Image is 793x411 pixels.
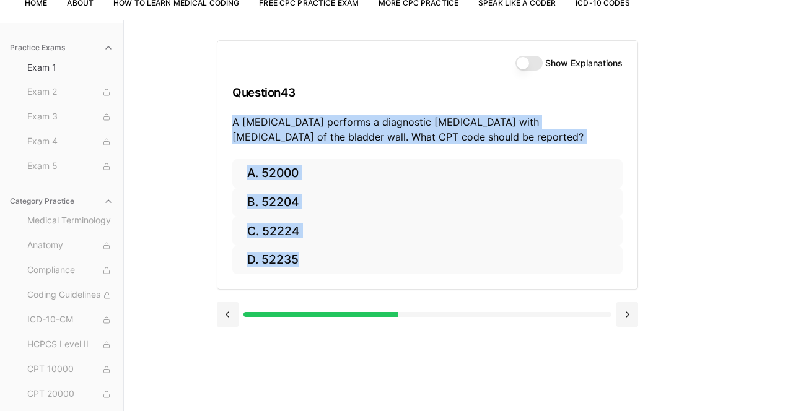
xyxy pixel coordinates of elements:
[22,82,118,102] button: Exam 2
[27,338,113,352] span: HCPCS Level II
[5,38,118,58] button: Practice Exams
[27,239,113,253] span: Anatomy
[22,132,118,152] button: Exam 4
[22,157,118,176] button: Exam 5
[27,110,113,124] span: Exam 3
[27,160,113,173] span: Exam 5
[27,363,113,376] span: CPT 10000
[22,236,118,256] button: Anatomy
[232,159,623,188] button: A. 52000
[22,261,118,280] button: Compliance
[232,246,623,275] button: D. 52235
[27,85,113,99] span: Exam 2
[22,58,118,77] button: Exam 1
[27,313,113,327] span: ICD-10-CM
[545,59,623,67] label: Show Explanations
[22,310,118,330] button: ICD-10-CM
[232,217,623,246] button: C. 52224
[22,107,118,127] button: Exam 3
[27,264,113,277] span: Compliance
[27,61,113,74] span: Exam 1
[232,74,623,111] h3: Question 43
[27,214,113,228] span: Medical Terminology
[22,211,118,231] button: Medical Terminology
[22,360,118,379] button: CPT 10000
[27,135,113,149] span: Exam 4
[232,188,623,217] button: B. 52204
[22,335,118,355] button: HCPCS Level II
[27,288,113,302] span: Coding Guidelines
[27,387,113,401] span: CPT 20000
[22,285,118,305] button: Coding Guidelines
[22,384,118,404] button: CPT 20000
[232,115,623,144] p: A [MEDICAL_DATA] performs a diagnostic [MEDICAL_DATA] with [MEDICAL_DATA] of the bladder wall. Wh...
[5,191,118,211] button: Category Practice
